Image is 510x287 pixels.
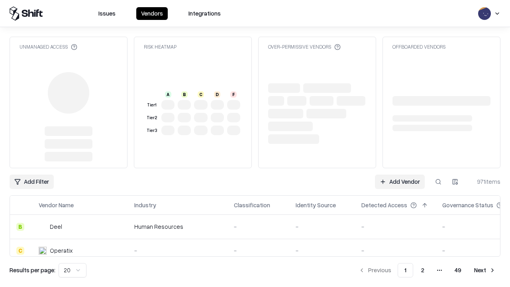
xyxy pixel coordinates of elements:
div: Identity Source [296,201,336,209]
div: Tier 2 [145,114,158,121]
div: B [181,91,188,98]
nav: pagination [354,263,500,277]
div: Human Resources [134,222,221,231]
div: Operatix [50,246,73,255]
img: Deel [39,223,47,231]
button: 1 [398,263,413,277]
div: A [165,91,171,98]
button: Issues [94,7,120,20]
button: Next [469,263,500,277]
div: C [198,91,204,98]
div: Risk Heatmap [144,43,177,50]
div: Governance Status [442,201,493,209]
div: Unmanaged Access [20,43,77,50]
a: Add Vendor [375,175,425,189]
div: - [361,246,430,255]
div: D [214,91,220,98]
div: - [234,246,283,255]
div: Detected Access [361,201,407,209]
button: 49 [448,263,468,277]
div: Deel [50,222,62,231]
div: - [296,222,349,231]
div: Industry [134,201,156,209]
div: B [16,223,24,231]
div: Offboarded Vendors [392,43,445,50]
button: 2 [415,263,431,277]
div: Tier 1 [145,102,158,108]
div: 971 items [469,177,500,186]
button: Add Filter [10,175,54,189]
button: Vendors [136,7,168,20]
div: F [230,91,237,98]
div: - [361,222,430,231]
div: Vendor Name [39,201,74,209]
div: - [134,246,221,255]
img: Operatix [39,247,47,255]
div: Tier 3 [145,127,158,134]
button: Integrations [184,7,226,20]
div: C [16,247,24,255]
div: - [296,246,349,255]
p: Results per page: [10,266,55,274]
div: Over-Permissive Vendors [268,43,341,50]
div: Classification [234,201,270,209]
div: - [234,222,283,231]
